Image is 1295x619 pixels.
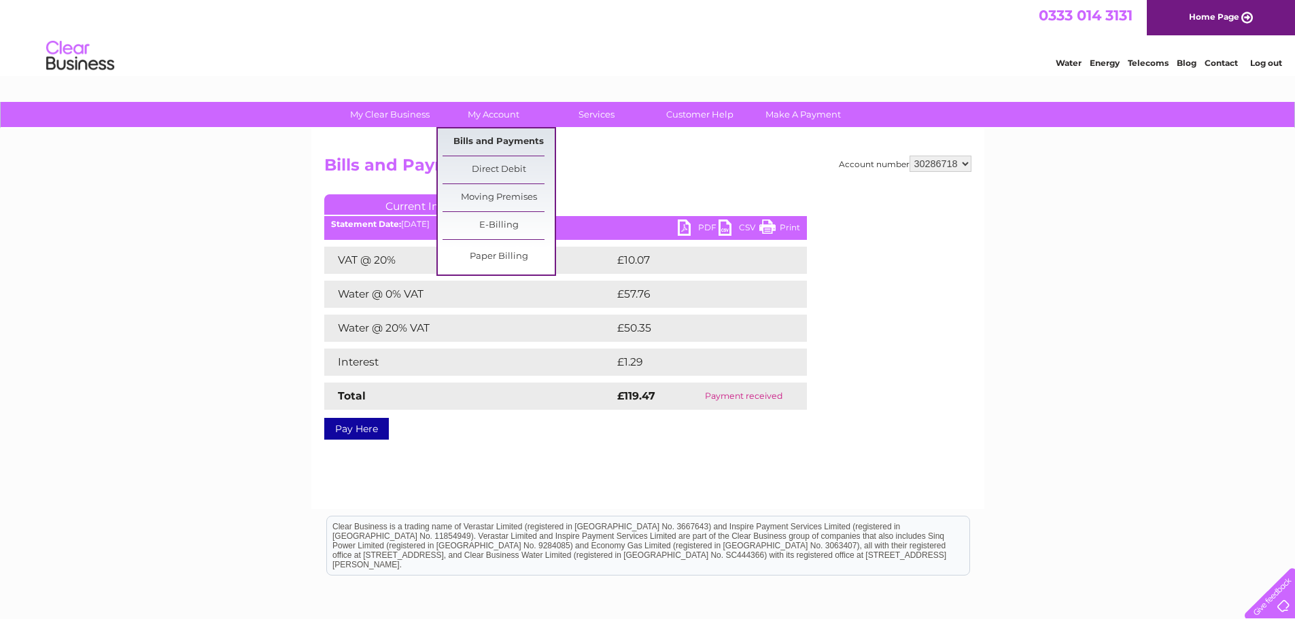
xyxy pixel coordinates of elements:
[443,243,555,270] a: Paper Billing
[1205,58,1238,68] a: Contact
[324,219,807,229] div: [DATE]
[331,219,401,229] b: Statement Date:
[324,315,614,342] td: Water @ 20% VAT
[614,247,778,274] td: £10.07
[759,219,800,239] a: Print
[437,102,549,127] a: My Account
[719,219,759,239] a: CSV
[324,194,528,215] a: Current Invoice
[644,102,756,127] a: Customer Help
[614,281,779,308] td: £57.76
[1177,58,1196,68] a: Blog
[614,315,779,342] td: £50.35
[338,389,366,402] strong: Total
[1250,58,1282,68] a: Log out
[617,389,655,402] strong: £119.47
[614,349,774,376] td: £1.29
[443,128,555,156] a: Bills and Payments
[1039,7,1133,24] a: 0333 014 3131
[443,212,555,239] a: E-Billing
[324,418,389,440] a: Pay Here
[747,102,859,127] a: Make A Payment
[1056,58,1082,68] a: Water
[839,156,971,172] div: Account number
[680,383,806,410] td: Payment received
[46,35,115,77] img: logo.png
[324,349,614,376] td: Interest
[324,281,614,308] td: Water @ 0% VAT
[540,102,653,127] a: Services
[443,184,555,211] a: Moving Premises
[678,219,719,239] a: PDF
[443,156,555,183] a: Direct Debit
[324,156,971,181] h2: Bills and Payments
[327,7,969,66] div: Clear Business is a trading name of Verastar Limited (registered in [GEOGRAPHIC_DATA] No. 3667643...
[324,247,614,274] td: VAT @ 20%
[334,102,446,127] a: My Clear Business
[1128,58,1169,68] a: Telecoms
[1090,58,1120,68] a: Energy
